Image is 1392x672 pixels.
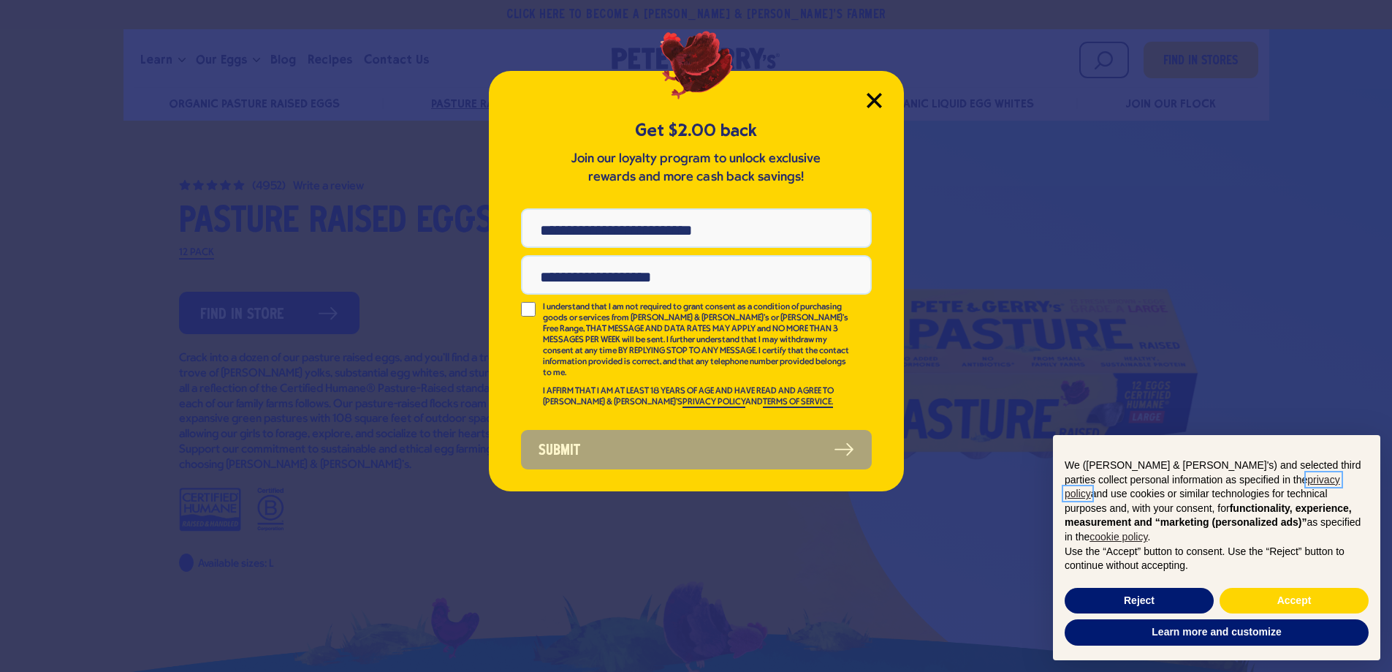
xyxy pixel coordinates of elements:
[1065,619,1369,646] button: Learn more and customize
[521,302,536,317] input: I understand that I am not required to grant consent as a condition of purchasing goods or servic...
[543,302,851,379] p: I understand that I am not required to grant consent as a condition of purchasing goods or servic...
[1065,545,1369,573] p: Use the “Accept” button to consent. Use the “Reject” button to continue without accepting.
[521,118,872,143] h5: Get $2.00 back
[1065,458,1369,545] p: We ([PERSON_NAME] & [PERSON_NAME]'s) and selected third parties collect personal information as s...
[763,398,833,408] a: TERMS OF SERVICE.
[867,93,882,108] button: Close Modal
[1089,531,1147,543] a: cookie policy
[568,150,824,186] p: Join our loyalty program to unlock exclusive rewards and more cash back savings!
[543,386,851,408] p: I AFFIRM THAT I AM AT LEAST 18 YEARS OF AGE AND HAVE READ AND AGREE TO [PERSON_NAME] & [PERSON_NA...
[1065,588,1214,614] button: Reject
[521,430,872,469] button: Submit
[1220,588,1369,614] button: Accept
[1065,474,1340,500] a: privacy policy
[682,398,745,408] a: PRIVACY POLICY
